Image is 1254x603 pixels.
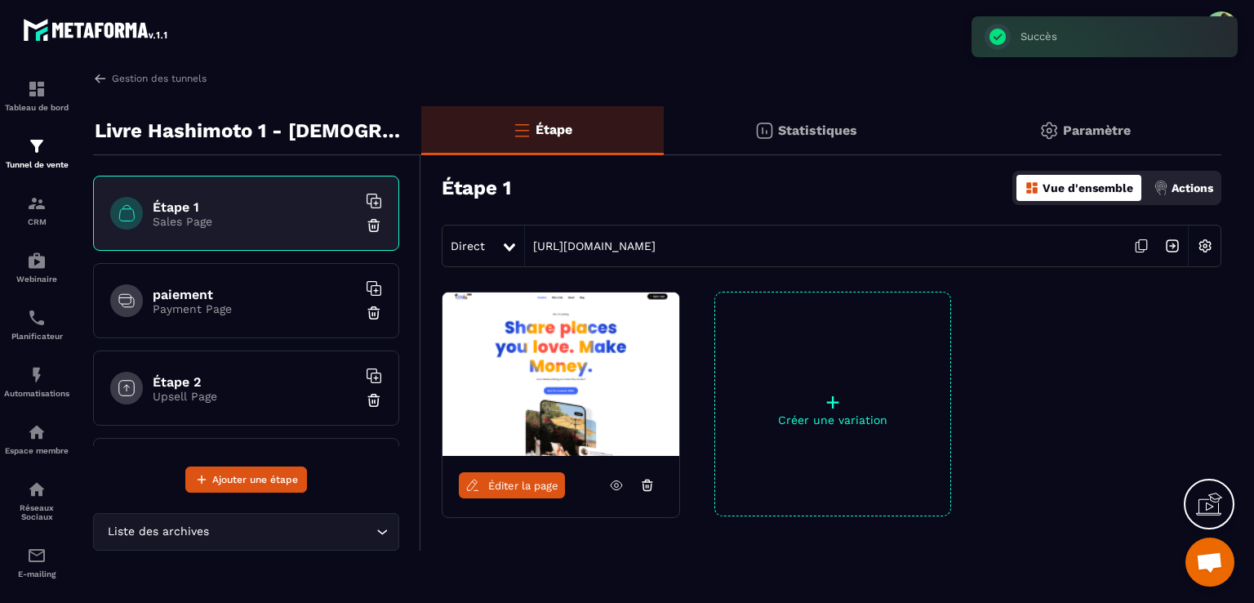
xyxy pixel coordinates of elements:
[4,296,69,353] a: schedulerschedulerPlanificateur
[442,176,511,199] h3: Étape 1
[212,523,372,541] input: Search for option
[153,374,357,390] h6: Étape 2
[1190,230,1221,261] img: setting-w.858f3a88.svg
[1025,181,1039,195] img: dashboard-orange.40269519.svg
[4,124,69,181] a: formationformationTunnel de vente
[536,122,572,137] p: Étape
[153,302,357,315] p: Payment Page
[27,546,47,565] img: email
[4,569,69,578] p: E-mailing
[27,251,47,270] img: automations
[4,389,69,398] p: Automatisations
[27,79,47,99] img: formation
[4,503,69,521] p: Réseaux Sociaux
[153,390,357,403] p: Upsell Page
[104,523,212,541] span: Liste des archives
[27,422,47,442] img: automations
[4,103,69,112] p: Tableau de bord
[23,15,170,44] img: logo
[1039,121,1059,141] img: setting-gr.5f69749f.svg
[27,308,47,328] img: scheduler
[27,365,47,385] img: automations
[4,410,69,467] a: automationsautomationsEspace membre
[451,239,485,252] span: Direct
[153,287,357,302] h6: paiement
[4,275,69,284] p: Webinaire
[4,181,69,239] a: formationformationCRM
[1154,181,1168,195] img: actions.d6e523a2.png
[4,160,69,169] p: Tunnel de vente
[4,67,69,124] a: formationformationTableau de bord
[1185,538,1234,587] a: Ouvrir le chat
[4,239,69,296] a: automationsautomationsWebinaire
[1172,181,1213,194] p: Actions
[366,305,382,321] img: trash
[27,480,47,499] img: social-network
[153,199,357,215] h6: Étape 1
[4,467,69,534] a: social-networksocial-networkRéseaux Sociaux
[525,239,656,252] a: [URL][DOMAIN_NAME]
[4,353,69,410] a: automationsautomationsAutomatisations
[4,534,69,591] a: emailemailE-mailing
[754,121,774,141] img: stats.20deebd0.svg
[512,120,531,140] img: bars-o.4a397970.svg
[1043,181,1133,194] p: Vue d'ensemble
[212,471,298,488] span: Ajouter une étape
[93,71,108,86] img: arrow
[366,392,382,409] img: trash
[442,293,679,456] img: image
[4,446,69,455] p: Espace membre
[778,123,857,138] p: Statistiques
[459,472,565,498] a: Éditer la page
[93,71,207,86] a: Gestion des tunnels
[1157,230,1188,261] img: arrow-next.bcc2205e.svg
[488,480,558,492] span: Éditer la page
[366,217,382,234] img: trash
[93,513,399,551] div: Search for option
[715,391,950,413] p: +
[185,467,307,493] button: Ajouter une étape
[27,136,47,156] img: formation
[715,413,950,427] p: Créer une variation
[4,217,69,226] p: CRM
[1063,123,1131,138] p: Paramètre
[4,332,69,341] p: Planificateur
[153,215,357,228] p: Sales Page
[27,194,47,213] img: formation
[95,114,409,147] p: Livre Hashimoto 1 - [DEMOGRAPHIC_DATA] suppléments - Stop Hashimoto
